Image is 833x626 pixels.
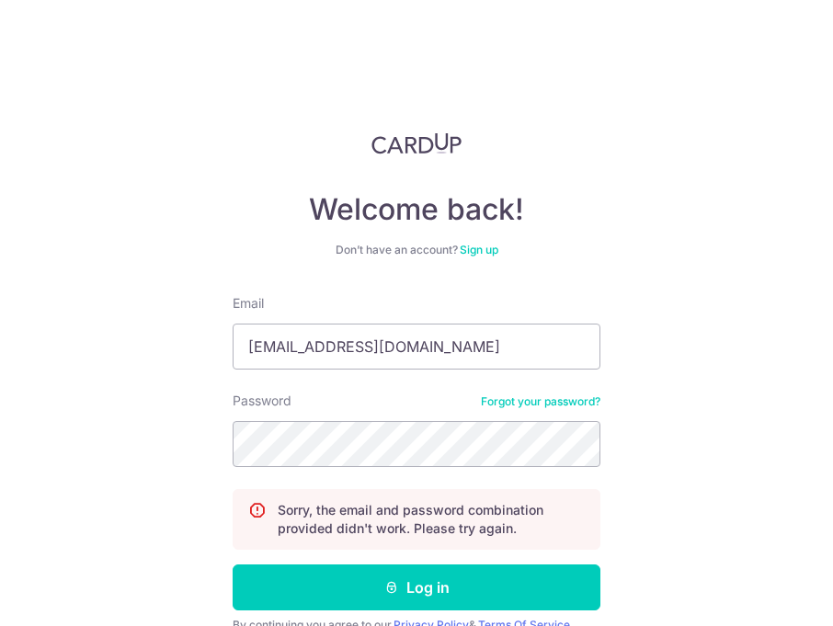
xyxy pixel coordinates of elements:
a: Sign up [460,243,498,256]
a: Forgot your password? [481,394,600,409]
p: Sorry, the email and password combination provided didn't work. Please try again. [278,501,585,538]
div: Don’t have an account? [233,243,600,257]
button: Log in [233,564,600,610]
h4: Welcome back! [233,191,600,228]
label: Email [233,294,264,313]
label: Password [233,392,291,410]
img: CardUp Logo [371,132,462,154]
input: Enter your Email [233,324,600,370]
